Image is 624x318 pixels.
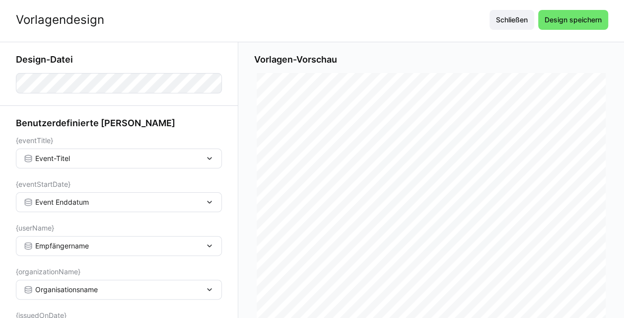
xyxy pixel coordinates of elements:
[16,224,54,232] span: {userName}
[35,154,70,163] span: Event-Titel
[543,15,603,25] span: Design speichern
[16,268,80,276] span: {organizationName}
[16,54,222,65] h3: Design-Datei
[538,10,608,30] button: Design speichern
[16,180,70,188] span: {eventStartDate}
[489,10,534,30] button: Schließen
[254,54,608,65] h3: Vorlagen-Vorschau
[16,118,222,129] h3: Benutzerdefinierte [PERSON_NAME]
[35,241,89,251] span: Empfängername
[35,285,98,295] span: Organisationsname
[16,12,104,27] div: Vorlagendesign
[35,197,89,207] span: Event Enddatum
[494,15,529,25] span: Schließen
[16,137,53,145] span: {eventTitle}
